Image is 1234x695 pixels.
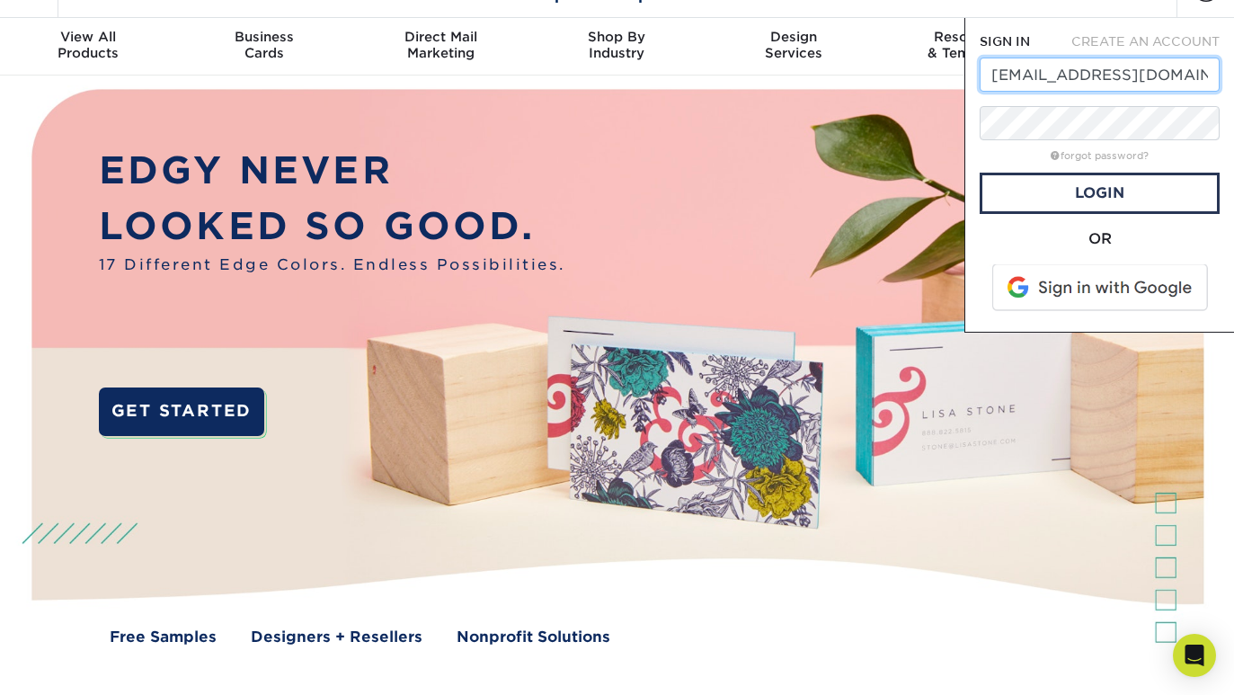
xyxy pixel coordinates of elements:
[980,58,1220,92] input: Email
[352,29,528,61] div: Marketing
[980,228,1220,250] div: OR
[99,199,565,254] p: LOOKED SO GOOD.
[528,18,705,76] a: Shop ByIndustry
[352,29,528,45] span: Direct Mail
[352,18,528,76] a: Direct MailMarketing
[251,626,422,648] a: Designers + Resellers
[176,29,352,61] div: Cards
[882,29,1058,61] div: & Templates
[99,388,264,436] a: GET STARTED
[99,143,565,199] p: EDGY NEVER
[110,626,217,648] a: Free Samples
[882,18,1058,76] a: Resources& Templates
[176,18,352,76] a: BusinessCards
[882,29,1058,45] span: Resources
[99,254,565,276] span: 17 Different Edge Colors. Endless Possibilities.
[980,34,1030,49] span: SIGN IN
[706,29,882,45] span: Design
[176,29,352,45] span: Business
[528,29,705,61] div: Industry
[1173,634,1216,677] div: Open Intercom Messenger
[1071,34,1220,49] span: CREATE AN ACCOUNT
[980,173,1220,214] a: Login
[528,29,705,45] span: Shop By
[706,18,882,76] a: DesignServices
[706,29,882,61] div: Services
[457,626,610,648] a: Nonprofit Solutions
[1051,150,1149,162] a: forgot password?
